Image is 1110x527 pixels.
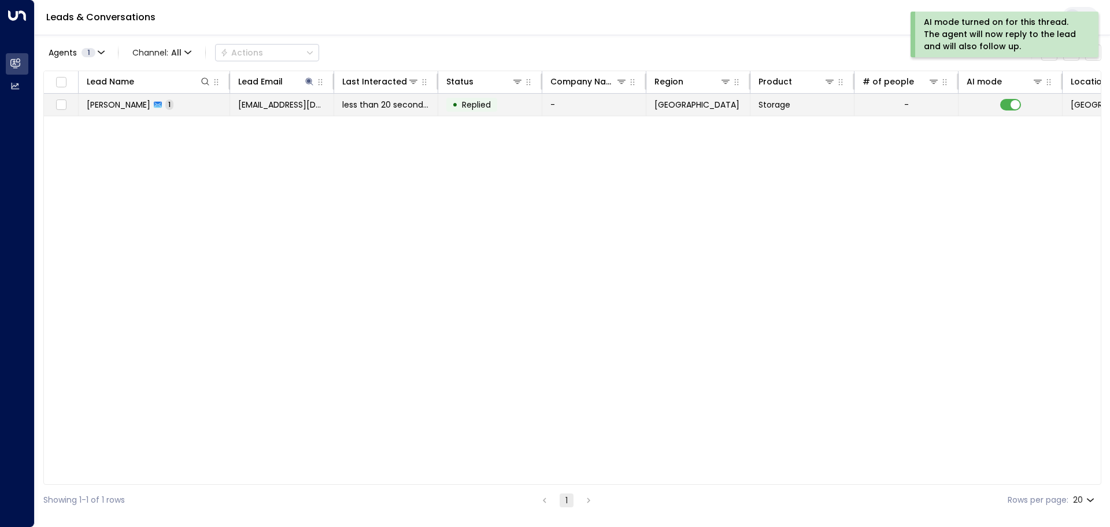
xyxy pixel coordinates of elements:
[1071,75,1107,89] div: Location
[446,75,523,89] div: Status
[87,99,150,110] span: Sodiq Adewumi
[537,493,596,507] nav: pagination navigation
[967,75,1044,89] div: AI mode
[904,99,909,110] div: -
[82,48,95,57] span: 1
[220,47,263,58] div: Actions
[43,45,109,61] button: Agents1
[342,75,407,89] div: Last Interacted
[43,494,125,506] div: Showing 1-1 of 1 rows
[452,95,458,115] div: •
[238,75,283,89] div: Lead Email
[758,99,790,110] span: Storage
[924,16,1083,53] div: AI mode turned on for this thread. The agent will now reply to the lead and will also follow up.
[462,99,491,110] span: Replied
[1073,492,1097,508] div: 20
[550,75,627,89] div: Company Name
[128,45,196,61] span: Channel:
[654,99,739,110] span: Birmingham
[542,94,646,116] td: -
[967,75,1002,89] div: AI mode
[654,75,683,89] div: Region
[49,49,77,57] span: Agents
[550,75,616,89] div: Company Name
[54,98,68,112] span: Toggle select row
[87,75,134,89] div: Lead Name
[758,75,792,89] div: Product
[342,99,430,110] span: less than 20 seconds ago
[654,75,731,89] div: Region
[128,45,196,61] button: Channel:All
[46,10,156,24] a: Leads & Conversations
[165,99,173,109] span: 1
[446,75,473,89] div: Status
[863,75,939,89] div: # of people
[87,75,211,89] div: Lead Name
[758,75,835,89] div: Product
[863,75,914,89] div: # of people
[171,48,182,57] span: All
[238,99,325,110] span: sodiq17@gmail.com
[560,493,573,507] button: page 1
[215,44,319,61] button: Actions
[54,75,68,90] span: Toggle select all
[238,75,315,89] div: Lead Email
[1008,494,1068,506] label: Rows per page:
[342,75,419,89] div: Last Interacted
[215,44,319,61] div: Button group with a nested menu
